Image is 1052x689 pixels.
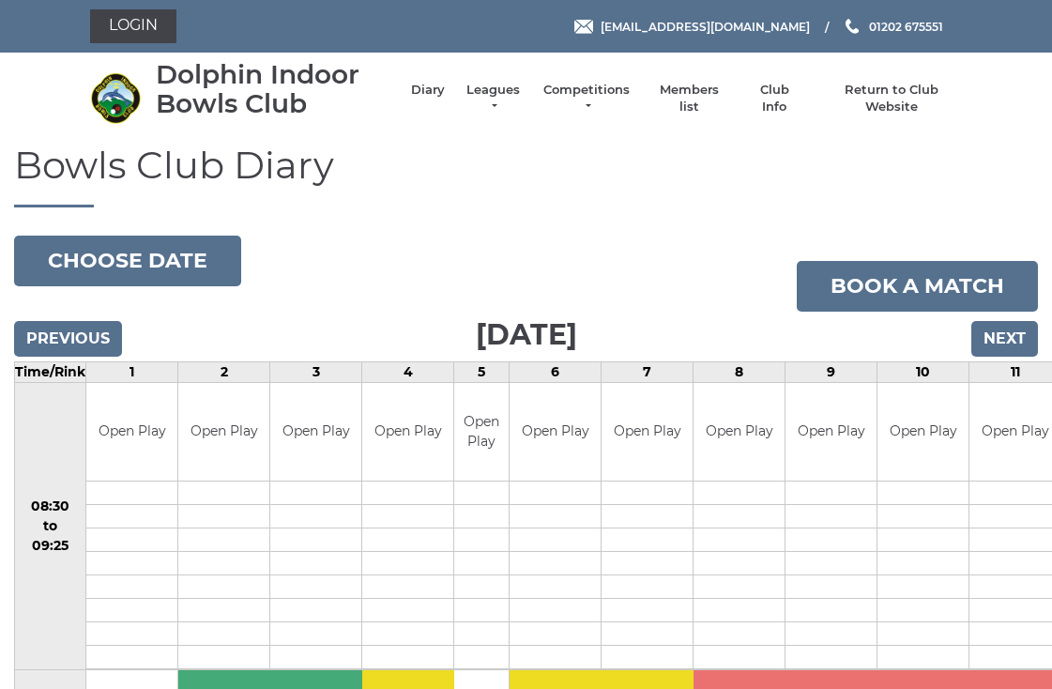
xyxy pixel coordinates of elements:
td: 10 [877,361,969,382]
a: Diary [411,82,445,99]
a: Phone us 01202 675551 [843,18,943,36]
img: Phone us [846,19,859,34]
td: 5 [454,361,510,382]
td: 08:30 to 09:25 [15,382,86,670]
td: Open Play [785,383,877,482]
a: Book a match [797,261,1038,312]
td: 7 [602,361,694,382]
div: Dolphin Indoor Bowls Club [156,60,392,118]
span: 01202 675551 [869,19,943,33]
input: Previous [14,321,122,357]
a: Login [90,9,176,43]
td: 8 [694,361,785,382]
td: Open Play [270,383,361,482]
input: Next [971,321,1038,357]
img: Email [574,20,593,34]
h1: Bowls Club Diary [14,145,1038,207]
td: Open Play [454,383,509,482]
button: Choose date [14,236,241,286]
a: Competitions [541,82,632,115]
td: Open Play [178,383,269,482]
td: 9 [785,361,877,382]
a: Email [EMAIL_ADDRESS][DOMAIN_NAME] [574,18,810,36]
td: 6 [510,361,602,382]
td: Open Play [510,383,601,482]
td: 4 [362,361,454,382]
td: Open Play [694,383,785,482]
td: 1 [86,361,178,382]
td: Open Play [86,383,177,482]
td: Open Play [362,383,453,482]
a: Leagues [464,82,523,115]
td: Time/Rink [15,361,86,382]
span: [EMAIL_ADDRESS][DOMAIN_NAME] [601,19,810,33]
td: 2 [178,361,270,382]
img: Dolphin Indoor Bowls Club [90,72,142,124]
td: Open Play [602,383,693,482]
a: Members list [650,82,728,115]
a: Return to Club Website [820,82,962,115]
a: Club Info [747,82,801,115]
td: 3 [270,361,362,382]
td: Open Play [877,383,968,482]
